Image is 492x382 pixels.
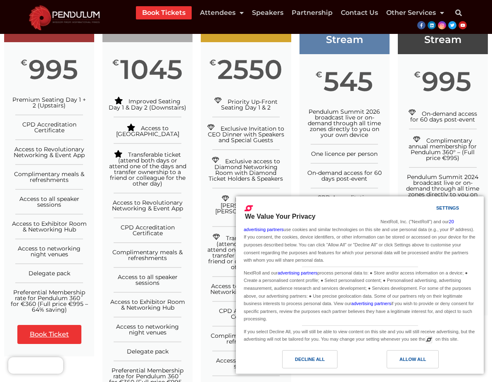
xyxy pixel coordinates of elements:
[116,124,179,138] span: Access to [GEOGRAPHIC_DATA]
[311,150,378,158] span: One licence per person
[323,71,373,92] span: 545
[109,98,186,111] span: Improved Seating Day 1 & Day 2 (Downstairs)
[341,6,378,19] a: Contact Us
[414,71,421,79] span: €
[410,110,477,123] span: On-demand access for 60 days post-event
[386,6,444,19] a: Other Services
[209,59,216,67] span: €
[112,248,183,262] span: Complimentary meals & refreshments
[18,245,81,258] span: Access to networking night venues
[112,59,119,67] span: €
[245,213,316,220] span: We Value Your Privacy
[242,326,478,344] div: If you select Decline All, you will still be able to view content on this site and you will still...
[22,121,76,134] span: CPD Accreditation Certificate
[208,125,285,144] span: Exclusive Invitation to CEO Dinner with Speakers and Special Guests
[422,201,442,217] a: Settings
[215,196,277,221] span: Photos with [PERSON_NAME], [PERSON_NAME] and others
[242,217,478,265] div: NextRoll, Inc. ("NextRoll") and our use cookies and similar technologies on this site and use per...
[120,59,183,80] span: 1045
[21,59,27,67] span: €
[14,146,85,159] span: Access to Revolutionary Networking & Event App
[136,6,444,19] nav: Menu
[317,194,371,207] span: CPD Accreditation Certificate
[207,234,285,271] span: Transferable ticket (attend both days or attend one of the days and transfer ownership to a frien...
[109,151,186,187] span: Transferable ticket (attend both days or attend one of the days and transfer ownership to a frien...
[14,170,84,184] span: Complimentary meals & refreshments
[216,357,276,370] span: Access to all speaker sessions
[292,6,333,19] a: Partnership
[110,298,185,311] span: Access to Exhibitor Room & Networking Hub
[308,108,381,138] span: Pendulum Summit 2026 broadcast live or on-demand through all time zones directly to you on your o...
[12,96,86,109] span: Premium Seating Day 1 + 2 (Upstairs)
[127,348,169,355] span: Delegate pack
[241,350,360,372] a: Decline All
[450,5,467,21] div: Search
[219,307,273,320] span: CPD Accreditation Certificate
[19,195,79,208] span: Access to all speaker sessions
[25,3,105,31] img: cropped-cropped-Pendulum-Summit-Logo-Website.png
[360,350,479,372] a: Allow All
[17,325,81,344] a: Book Ticket
[210,282,281,296] span: Access to Revolutionary Networking & Event App
[116,323,179,336] span: Access to networking night venues
[118,273,178,286] span: Access to all speaker sessions
[295,355,325,364] div: Decline All
[252,6,283,19] a: Speakers
[299,22,390,46] h3: Premium Live Stream
[112,199,183,212] span: Access to Revolutionary Networking & Event App
[211,332,281,345] span: Complimentary meals & refreshments
[409,137,477,162] span: Complimentary annual membership for Pendulum 360° – (Full price €995)
[29,59,78,80] span: 995
[422,71,471,92] span: 995
[11,289,88,313] span: Preferential Membership rate for Pendulum 360˚ for €360 (Full price €995 – 64% saving)
[221,98,278,111] span: Priority Up-Front Seating Day 1 & 2
[242,267,478,324] div: NextRoll and our process personal data to: ● Store and/or access information on a device; ● Creat...
[398,22,488,46] h3: Diamond Live Stream
[12,220,87,233] span: Access to Exhibitor Room & Networking Hub
[200,6,244,19] a: Attendees
[8,357,63,374] iframe: Brevo live chat
[217,59,283,80] span: 2550
[351,301,391,306] a: advertising partners
[406,173,479,204] span: Pendulum Summit 2024 broadcast live or on-demand through all time zones directly to you on your o...
[278,270,318,275] a: advertising partners
[142,6,185,19] a: Book Tickets
[244,219,454,232] a: 20 advertising partners
[121,224,175,237] span: CPD Accreditation Certificate
[29,270,70,277] span: Delegate pack
[399,355,426,364] div: Allow All
[436,203,459,212] div: Settings
[316,71,322,79] span: €
[209,158,283,182] span: Exclusive access to Diamond Networking Room with Diamond Ticket Holders & Speakers
[307,169,382,182] span: On-demand access for 60 days post-event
